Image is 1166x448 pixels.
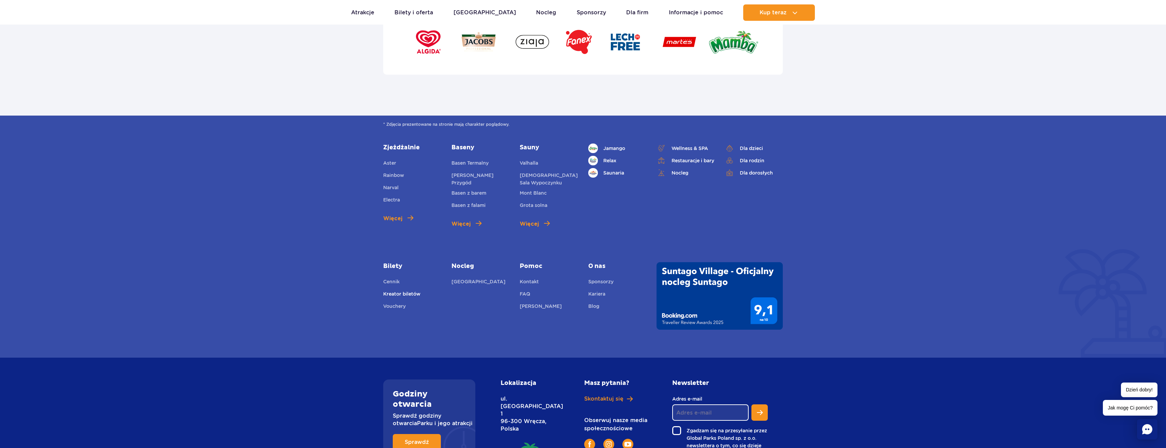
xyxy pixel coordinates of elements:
a: Dla firm [626,4,648,21]
a: Sponsorzy [588,278,614,287]
button: Zapisz się do newslettera [751,404,768,421]
a: Bilety [383,262,441,270]
a: Mont Blanc [520,189,547,199]
a: Sponsorzy [577,4,606,21]
a: Electra [383,196,400,206]
span: Jak mogę Ci pomóc? [1103,400,1157,416]
img: Martes [655,21,704,62]
span: Więcej [520,220,539,228]
a: Kontakt [520,278,539,287]
a: Blog [588,302,599,312]
a: [GEOGRAPHIC_DATA] [451,278,505,287]
img: Algida [408,21,449,62]
img: Ziaja [508,21,557,62]
a: Więcej [451,220,481,228]
a: Nocleg [536,4,556,21]
a: Skontaktuj się [584,395,650,403]
a: FAQ [520,290,530,300]
a: Kreator biletów [383,290,420,300]
img: Traveller Review Awards 2025' od Booking.com dla Suntago Village - wynik 9.1/10 [657,262,783,330]
span: Sprawdź [405,439,429,445]
a: Relax [588,156,646,165]
span: Mont Blanc [520,190,547,196]
a: Saunaria [588,168,646,178]
span: Więcej [383,214,402,223]
span: O nas [588,262,646,270]
span: * Zdjęcia prezentowane na stronie mają charakter poglądowy. [383,121,783,128]
span: Skontaktuj się [584,395,623,403]
span: Rainbow [383,173,404,178]
img: Instagram [606,441,612,447]
a: Basen Termalny [451,159,489,169]
p: Obserwuj nasze media społecznościowe [584,416,650,433]
a: [PERSON_NAME] Przygód [451,171,509,186]
a: [PERSON_NAME] [520,302,562,312]
span: Jamango [603,145,625,152]
a: Sauny [520,144,578,152]
a: Basen z barem [451,189,486,199]
a: Bilety i oferta [394,4,433,21]
div: Chat [1137,419,1157,439]
img: Fanex [562,26,596,58]
a: Restauracje i bary [657,156,715,165]
img: YouTube [624,442,631,447]
p: ul. [GEOGRAPHIC_DATA] 1 96-300 Wręcza, Polska [501,395,553,433]
a: Kariera [588,290,605,300]
a: Więcej [520,220,550,228]
a: Cennik [383,278,400,287]
a: Zjeżdżalnie [383,144,441,152]
a: Dla rodzin [725,156,783,165]
h2: Masz pytania? [584,379,650,387]
button: Kup teraz [743,4,815,21]
a: Vouchery [383,302,406,312]
span: Więcej [451,220,471,228]
span: Kup teraz [760,10,787,16]
a: Dla dzieci [725,144,783,153]
a: Pomoc [520,262,578,270]
input: Adres e-mail [672,404,749,421]
span: Valhalla [520,160,538,166]
a: Nocleg [657,168,715,178]
h2: Godziny otwarcia [393,389,466,409]
a: [DEMOGRAPHIC_DATA] Sala Wypoczynku [520,171,578,186]
a: Więcej [383,214,413,223]
a: Aster [383,159,396,169]
img: Lech Free [601,21,650,62]
h2: Newsletter [672,379,768,387]
img: Facebook [588,441,591,447]
a: Rainbow [383,171,404,181]
a: Wellness & SPA [657,144,715,153]
a: Jamango [588,144,646,153]
a: Atrakcje [351,4,374,21]
a: Dla dorosłych [725,168,783,178]
span: Wellness & SPA [672,145,708,152]
a: Baseny [451,144,509,152]
a: [GEOGRAPHIC_DATA] [454,4,516,21]
a: Valhalla [520,159,538,169]
img: Jacobs [454,21,503,62]
a: Grota solna [520,201,547,211]
a: Basen z falami [451,201,486,211]
label: Adres e-mail [672,395,749,403]
span: Aster [383,160,396,166]
a: Informacje i pomoc [669,4,723,21]
span: Narval [383,185,399,190]
span: Dzień dobry! [1121,383,1157,397]
p: Sprawdź godziny otwarcia Parku i jego atrakcji [393,412,466,427]
h2: Lokalizacja [501,379,553,387]
a: Narval [383,184,399,193]
a: Nocleg [451,262,509,270]
img: Mamba [709,21,758,62]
